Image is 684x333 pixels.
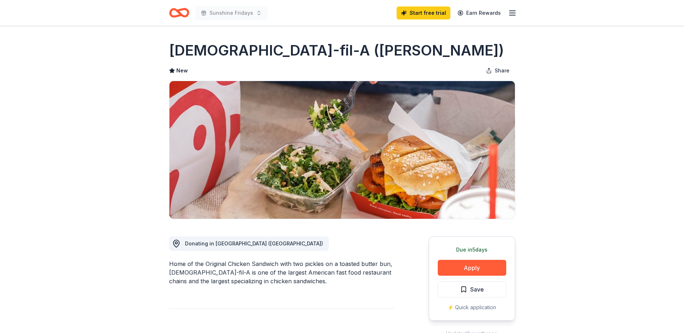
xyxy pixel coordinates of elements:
a: Start free trial [397,6,450,19]
span: New [176,66,188,75]
a: Earn Rewards [453,6,505,19]
div: Due in 5 days [438,245,506,254]
button: Apply [438,260,506,276]
button: Share [480,63,515,78]
div: Home of the Original Chicken Sandwich with two pickles on a toasted butter bun, [DEMOGRAPHIC_DATA... [169,259,394,285]
span: Share [495,66,509,75]
button: Sunshine Fridays [195,6,268,20]
img: Image for Chick-fil-A (Winston Salem) [169,81,515,219]
div: ⚡️ Quick application [438,303,506,312]
span: Save [470,285,484,294]
h1: [DEMOGRAPHIC_DATA]-fil-A ([PERSON_NAME]) [169,40,504,61]
span: Sunshine Fridays [209,9,253,17]
a: Home [169,4,189,21]
span: Donating in [GEOGRAPHIC_DATA] ([GEOGRAPHIC_DATA]) [185,240,323,247]
button: Save [438,281,506,297]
